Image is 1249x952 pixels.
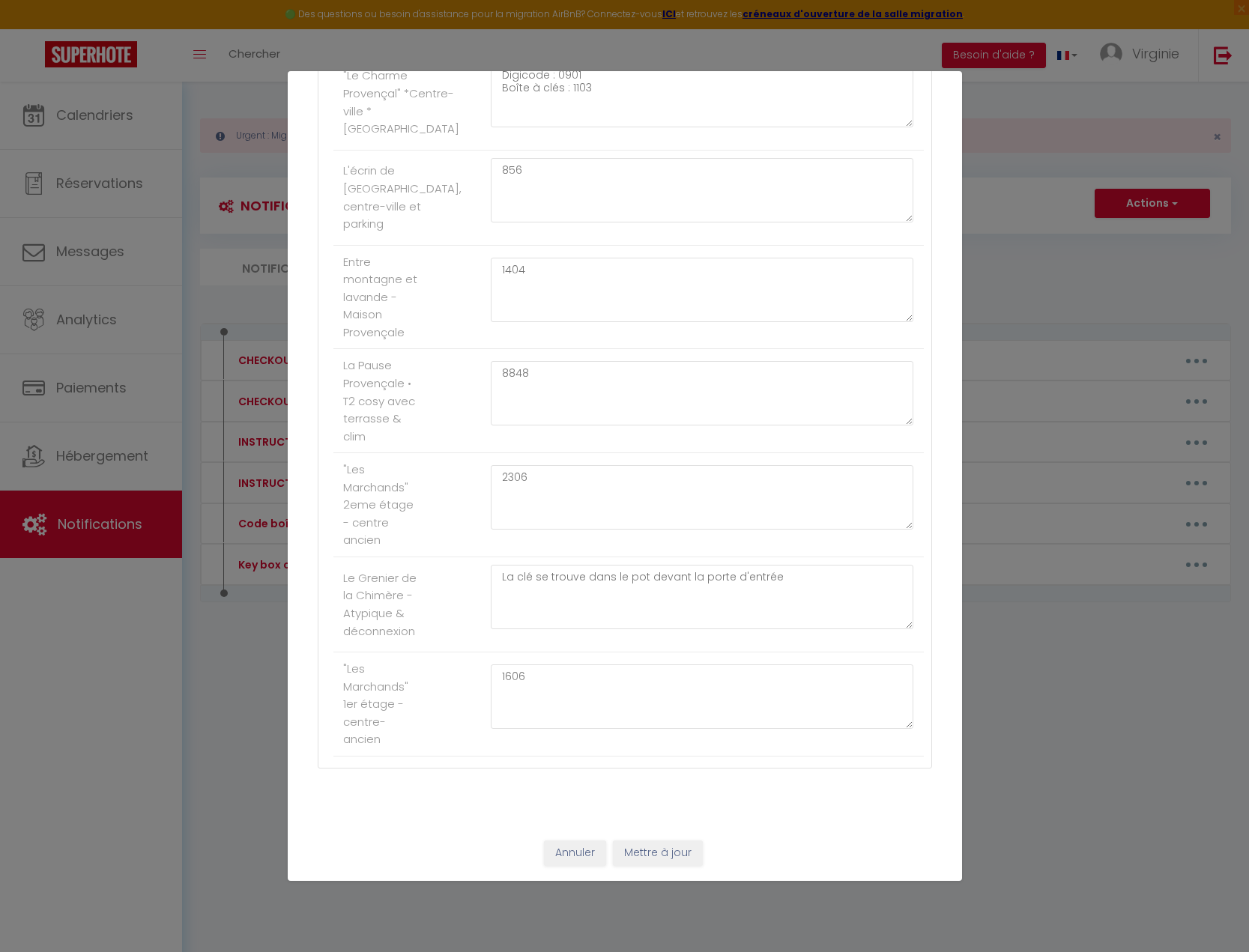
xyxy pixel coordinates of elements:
label: La Pause Provençale • T2 cosy avec terrasse & clim [343,357,422,445]
label: Le Grenier de la Chimère - Atypique & déconnexion [343,569,422,640]
label: "Les Marchands" 1er étage - centre-ancien [343,660,422,748]
button: Ouvrir le widget de chat LiveChat [12,6,57,51]
label: "Le Charme Provençal" *Centre-ville *[GEOGRAPHIC_DATA] [343,67,459,137]
label: Entre montagne et lavande - Maison Provençale [343,253,422,342]
button: Annuler [544,840,606,866]
label: "Les Marchands" 2eme étage - centre ancien [343,461,422,549]
label: L'écrin de [GEOGRAPHIC_DATA], centre-ville et parking [343,162,462,232]
button: Mettre à jour [613,840,703,866]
